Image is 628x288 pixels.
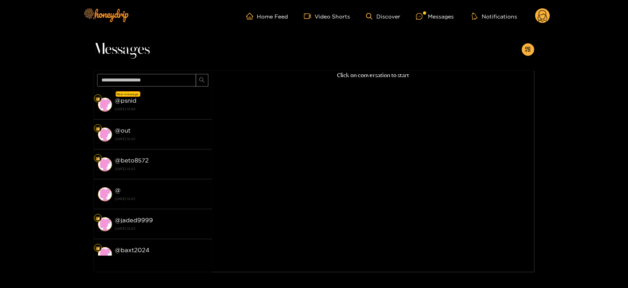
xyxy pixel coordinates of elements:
[115,195,208,202] strong: [DATE] 10:23
[115,127,131,134] strong: @ out
[115,97,137,104] strong: @ psnid
[98,127,112,142] img: conversation
[96,216,100,221] img: Fan Level
[116,91,140,97] div: New message
[115,217,153,223] strong: @ jaded9999
[98,247,112,261] img: conversation
[525,46,531,53] span: appstore-add
[212,71,534,80] p: Click on conversation to start
[94,40,150,59] span: Messages
[416,12,454,21] div: Messages
[115,157,149,164] strong: @ beto8572
[115,187,121,194] strong: @
[246,13,257,20] span: home
[304,13,315,20] span: video-camera
[199,77,205,84] span: search
[98,217,112,231] img: conversation
[115,105,208,113] strong: [DATE] 15:04
[115,225,208,232] strong: [DATE] 10:23
[96,126,100,131] img: Fan Level
[96,246,100,251] img: Fan Level
[115,247,150,253] strong: @ baxt2024
[115,165,208,172] strong: [DATE] 10:23
[96,156,100,161] img: Fan Level
[246,13,288,20] a: Home Feed
[522,43,534,56] button: appstore-add
[98,157,112,172] img: conversation
[96,96,100,101] img: Fan Level
[98,98,112,112] img: conversation
[115,255,208,262] strong: [DATE] 10:23
[470,12,519,20] button: Notifications
[196,74,208,87] button: search
[98,187,112,201] img: conversation
[304,13,350,20] a: Video Shorts
[366,13,400,20] a: Discover
[115,135,208,142] strong: [DATE] 10:23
